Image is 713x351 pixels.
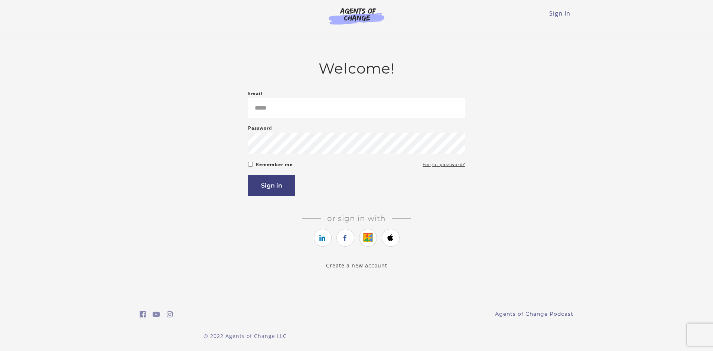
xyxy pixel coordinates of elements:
[167,309,173,320] a: https://www.instagram.com/agentsofchangeprep/ (Open in a new window)
[153,311,160,318] i: https://www.youtube.com/c/AgentsofChangeTestPrepbyMeaganMitchell (Open in a new window)
[336,229,354,247] a: https://courses.thinkific.com/users/auth/facebook?ss%5Breferral%5D=&ss%5Buser_return_to%5D=&ss%5B...
[326,262,387,269] a: Create a new account
[423,160,465,169] a: Forgot password?
[359,229,377,247] a: https://courses.thinkific.com/users/auth/google?ss%5Breferral%5D=&ss%5Buser_return_to%5D=&ss%5Bvi...
[382,229,400,247] a: https://courses.thinkific.com/users/auth/apple?ss%5Breferral%5D=&ss%5Buser_return_to%5D=&ss%5Bvis...
[321,214,392,223] span: Or sign in with
[140,332,351,340] p: © 2022 Agents of Change LLC
[167,311,173,318] i: https://www.instagram.com/agentsofchangeprep/ (Open in a new window)
[321,7,392,25] img: Agents of Change Logo
[140,311,146,318] i: https://www.facebook.com/groups/aswbtestprep (Open in a new window)
[153,309,160,320] a: https://www.youtube.com/c/AgentsofChangeTestPrepbyMeaganMitchell (Open in a new window)
[248,60,465,77] h2: Welcome!
[495,310,573,318] a: Agents of Change Podcast
[248,175,295,196] button: Sign in
[314,229,332,247] a: https://courses.thinkific.com/users/auth/linkedin?ss%5Breferral%5D=&ss%5Buser_return_to%5D=&ss%5B...
[256,160,293,169] label: Remember me
[248,89,263,98] label: Email
[140,309,146,320] a: https://www.facebook.com/groups/aswbtestprep (Open in a new window)
[549,9,570,17] a: Sign In
[248,124,272,133] label: Password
